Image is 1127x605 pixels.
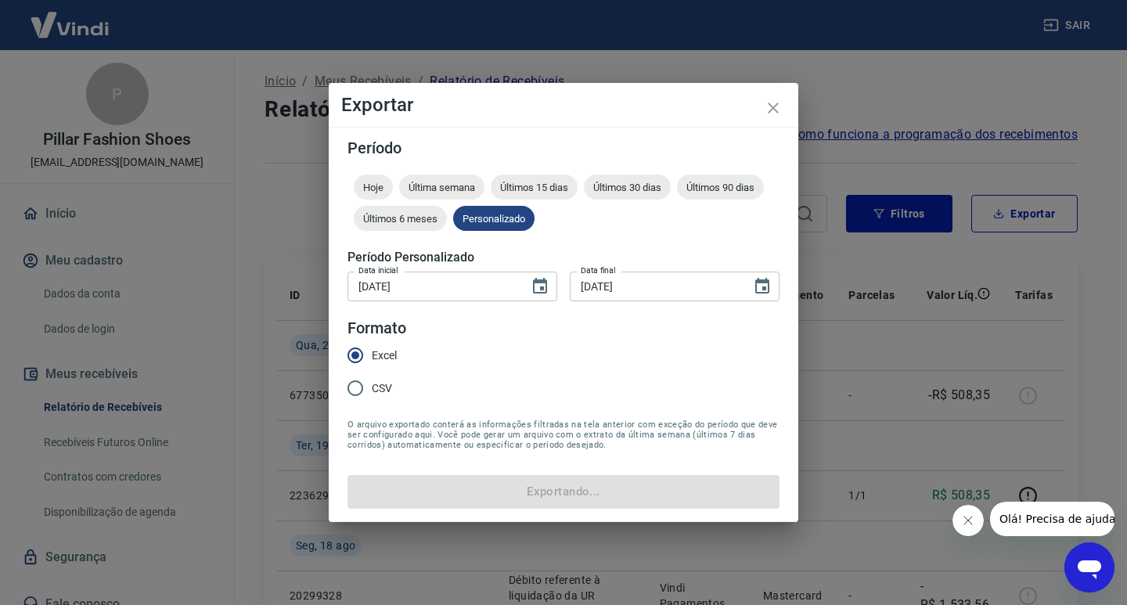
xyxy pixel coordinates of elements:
[354,213,447,225] span: Últimos 6 meses
[677,175,764,200] div: Últimos 90 dias
[372,380,392,397] span: CSV
[347,272,518,301] input: DD/MM/YYYY
[399,182,484,193] span: Última semana
[347,250,780,265] h5: Período Personalizado
[570,272,740,301] input: DD/MM/YYYY
[524,271,556,302] button: Choose date, selected date is 1 de jul de 2025
[399,175,484,200] div: Última semana
[354,175,393,200] div: Hoje
[952,505,984,536] iframe: Fechar mensagem
[1064,542,1114,592] iframe: Botão para abrir a janela de mensagens
[9,11,131,23] span: Olá! Precisa de ajuda?
[453,206,535,231] div: Personalizado
[677,182,764,193] span: Últimos 90 dias
[347,317,406,340] legend: Formato
[584,182,671,193] span: Últimos 30 dias
[584,175,671,200] div: Últimos 30 dias
[754,89,792,127] button: close
[354,206,447,231] div: Últimos 6 meses
[491,175,578,200] div: Últimos 15 dias
[354,182,393,193] span: Hoje
[358,265,398,276] label: Data inicial
[990,502,1114,536] iframe: Mensagem da empresa
[347,140,780,156] h5: Período
[491,182,578,193] span: Últimos 15 dias
[453,213,535,225] span: Personalizado
[341,95,786,114] h4: Exportar
[372,348,397,364] span: Excel
[347,420,780,450] span: O arquivo exportado conterá as informações filtradas na tela anterior com exceção do período que ...
[581,265,616,276] label: Data final
[747,271,778,302] button: Choose date, selected date is 31 de jul de 2025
